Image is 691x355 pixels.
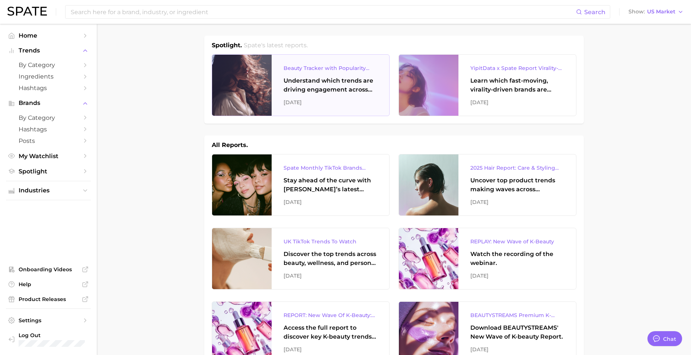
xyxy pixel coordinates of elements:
img: SPATE [7,7,47,16]
span: Log Out [19,332,85,339]
a: Home [6,30,91,41]
a: REPLAY: New Wave of K-BeautyWatch the recording of the webinar.[DATE] [399,228,576,290]
div: YipitData x Spate Report Virality-Driven Brands Are Taking a Slice of the Beauty Pie [470,64,564,73]
a: My Watchlist [6,150,91,162]
div: Spate Monthly TikTok Brands Tracker [284,163,377,172]
span: Trends [19,47,78,54]
a: YipitData x Spate Report Virality-Driven Brands Are Taking a Slice of the Beauty PieLearn which f... [399,54,576,116]
div: REPLAY: New Wave of K-Beauty [470,237,564,246]
div: [DATE] [470,271,564,280]
div: [DATE] [284,271,377,280]
a: Hashtags [6,124,91,135]
div: [DATE] [470,198,564,207]
div: Discover the top trends across beauty, wellness, and personal care on TikTok [GEOGRAPHIC_DATA]. [284,250,377,268]
span: Posts [19,137,78,144]
span: My Watchlist [19,153,78,160]
h2: Spate's latest reports. [244,41,308,50]
div: Stay ahead of the curve with [PERSON_NAME]’s latest monthly tracker, spotlighting the fastest-gro... [284,176,377,194]
div: Access the full report to discover key K-beauty trends influencing [DATE] beauty market [284,323,377,341]
div: REPORT: New Wave Of K-Beauty: [GEOGRAPHIC_DATA]’s Trending Innovations In Skincare & Color Cosmetics [284,311,377,320]
span: Industries [19,187,78,194]
span: Home [19,32,78,39]
a: Beauty Tracker with Popularity IndexUnderstand which trends are driving engagement across platfor... [212,54,390,116]
div: [DATE] [284,345,377,354]
a: Log out. Currently logged in with e-mail rina.brinas@loreal.com. [6,330,91,349]
div: [DATE] [470,345,564,354]
a: 2025 Hair Report: Care & Styling ProductsUncover top product trends making waves across platforms... [399,154,576,216]
span: Spotlight [19,168,78,175]
a: Spotlight [6,166,91,177]
span: Product Releases [19,296,78,303]
div: BEAUTYSTREAMS Premium K-beauty Trends Report [470,311,564,320]
span: Onboarding Videos [19,266,78,273]
a: Settings [6,315,91,326]
span: Help [19,281,78,288]
a: Onboarding Videos [6,264,91,275]
button: Brands [6,97,91,109]
div: Learn which fast-moving, virality-driven brands are leading the pack, the risks of viral growth, ... [470,76,564,94]
a: Hashtags [6,82,91,94]
div: [DATE] [284,98,377,107]
button: ShowUS Market [627,7,685,17]
span: Brands [19,100,78,106]
a: by Category [6,59,91,71]
div: UK TikTok Trends To Watch [284,237,377,246]
div: 2025 Hair Report: Care & Styling Products [470,163,564,172]
span: Ingredients [19,73,78,80]
div: Beauty Tracker with Popularity Index [284,64,377,73]
h1: All Reports. [212,141,248,150]
div: Understand which trends are driving engagement across platforms in the skin, hair, makeup, and fr... [284,76,377,94]
span: Search [584,9,605,16]
div: Watch the recording of the webinar. [470,250,564,268]
div: [DATE] [284,198,377,207]
a: Help [6,279,91,290]
div: Uncover top product trends making waves across platforms — along with key insights into benefits,... [470,176,564,194]
a: Spate Monthly TikTok Brands TrackerStay ahead of the curve with [PERSON_NAME]’s latest monthly tr... [212,154,390,216]
a: Product Releases [6,294,91,305]
button: Trends [6,45,91,56]
a: Posts [6,135,91,147]
span: Hashtags [19,126,78,133]
input: Search here for a brand, industry, or ingredient [70,6,576,18]
span: Hashtags [19,84,78,92]
span: by Category [19,114,78,121]
a: UK TikTok Trends To WatchDiscover the top trends across beauty, wellness, and personal care on Ti... [212,228,390,290]
div: [DATE] [470,98,564,107]
span: US Market [647,10,675,14]
span: Settings [19,317,78,324]
span: Show [628,10,645,14]
a: Ingredients [6,71,91,82]
span: by Category [19,61,78,68]
a: by Category [6,112,91,124]
button: Industries [6,185,91,196]
h1: Spotlight. [212,41,242,50]
div: Download BEAUTYSTREAMS' New Wave of K-beauty Report. [470,323,564,341]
